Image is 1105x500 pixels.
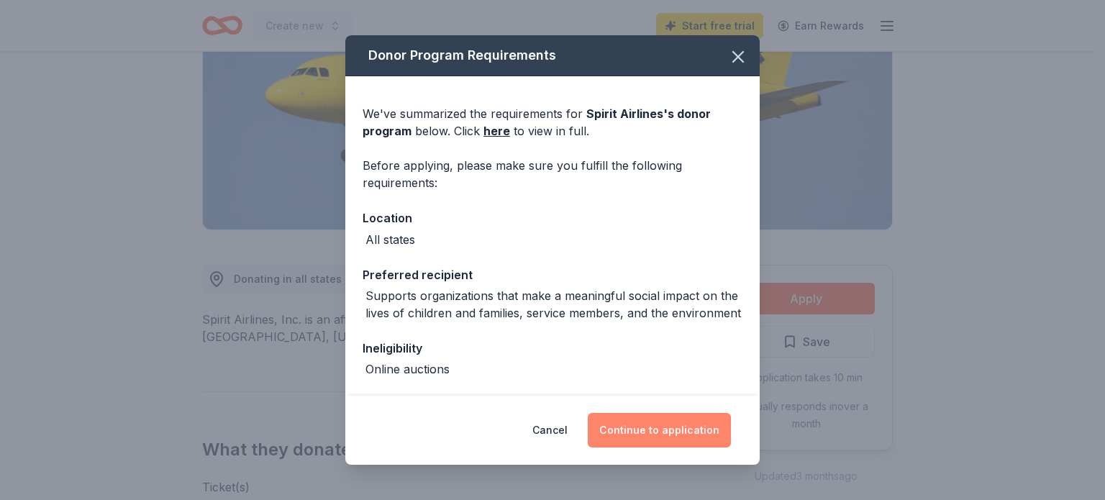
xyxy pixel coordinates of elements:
[365,231,415,248] div: All states
[363,209,742,227] div: Location
[532,413,568,447] button: Cancel
[363,105,742,140] div: We've summarized the requirements for below. Click to view in full.
[483,122,510,140] a: here
[345,35,760,76] div: Donor Program Requirements
[363,339,742,358] div: Ineligibility
[365,287,742,322] div: Supports organizations that make a meaningful social impact on the lives of children and families...
[588,413,731,447] button: Continue to application
[365,360,450,378] div: Online auctions
[363,265,742,284] div: Preferred recipient
[363,157,742,191] div: Before applying, please make sure you fulfill the following requirements:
